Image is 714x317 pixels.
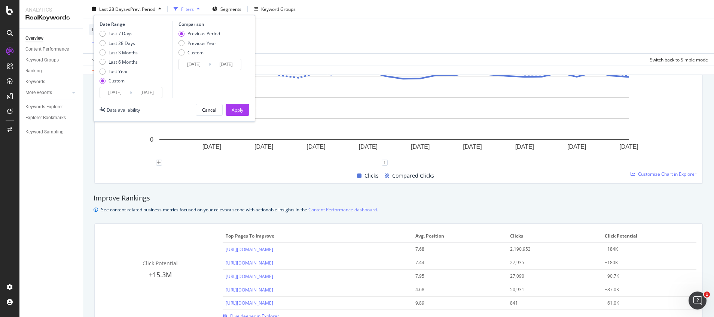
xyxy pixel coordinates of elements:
div: Last Year [100,68,138,75]
a: Customize Chart in Explorer [631,171,696,177]
text: [DATE] [306,143,325,150]
a: Ranking [25,67,77,75]
div: Keyword Groups [261,6,296,12]
div: 27,935 [510,259,590,266]
span: +15.3M [149,270,172,279]
span: Compared Clicks [392,171,434,180]
input: Start Date [179,59,209,70]
button: Apply [89,54,111,66]
a: More Reports [25,89,70,97]
div: Last 7 Days [109,30,132,37]
span: Clicks [364,171,379,180]
text: [DATE] [567,143,586,150]
svg: A chart. [101,30,688,163]
text: [DATE] [359,143,378,150]
div: Last 7 Days [100,30,138,37]
div: Last 28 Days [100,40,138,46]
div: Ranking [25,67,42,75]
a: [URL][DOMAIN_NAME] [226,260,273,266]
button: Switch back to Simple mode [647,54,708,66]
text: [DATE] [515,143,534,150]
div: Content Performance [25,45,69,53]
span: Last 28 Days [99,6,126,12]
div: 27,090 [510,273,590,280]
div: Apply [232,106,243,113]
div: Previous Period [187,30,220,37]
a: Keywords [25,78,77,86]
a: Overview [25,34,77,42]
div: Previous Year [178,40,220,46]
div: plus [156,160,162,166]
text: [DATE] [254,143,273,150]
a: [URL][DOMAIN_NAME] [226,246,273,253]
button: Cancel [196,104,223,116]
div: 1 [382,160,388,166]
a: [URL][DOMAIN_NAME] [226,300,273,306]
div: info banner [94,206,704,214]
span: Segments [220,6,241,12]
div: +61.0K [605,300,684,307]
button: Keyword Groups [251,3,299,15]
a: Keyword Groups [25,56,77,64]
div: Keyword Groups [25,56,59,64]
text: [DATE] [463,143,482,150]
input: End Date [132,87,162,98]
a: Content Performance dashboard. [308,206,378,214]
div: Last 3 Months [109,49,138,55]
div: 7.95 [415,273,495,280]
div: 7.68 [415,246,495,253]
span: 1 [704,292,710,298]
div: RealKeywords [25,13,77,22]
text: [DATE] [411,143,430,150]
text: [DATE] [619,143,638,150]
text: [DATE] [202,143,221,150]
iframe: Intercom live chat [689,292,707,310]
div: +87.0K [605,286,684,293]
span: Top pages to improve [226,233,407,239]
div: See content-related business metrics focused on your relevant scope with actionable insights in the [101,206,378,214]
div: 4.68 [415,286,495,293]
div: 841 [510,300,590,307]
button: Add Filter [89,38,119,47]
input: End Date [211,59,241,70]
text: 0 [150,136,153,143]
div: +180K [605,259,684,266]
a: [URL][DOMAIN_NAME] [226,287,273,293]
div: Last 28 Days [109,40,135,46]
div: Cancel [202,106,216,113]
a: Content Performance [25,45,77,53]
div: +90.7K [605,273,684,280]
span: Avg. Position [415,233,502,239]
button: Last 28 DaysvsPrev. Period [89,3,164,15]
div: Custom [178,49,220,55]
div: Custom [100,78,138,84]
a: Keyword Sampling [25,128,77,136]
div: Last 3 Months [100,49,138,55]
a: Keywords Explorer [25,103,77,111]
div: +184K [605,246,684,253]
div: Previous Period [178,30,220,37]
span: Click Potential [605,233,692,239]
span: vs Prev. Period [126,6,155,12]
div: 7.44 [415,259,495,266]
div: Keywords Explorer [25,103,63,111]
div: Date Range [100,21,171,27]
div: 50,931 [510,286,590,293]
div: Custom [109,78,125,84]
div: Keyword Sampling [25,128,64,136]
span: Device [92,26,106,33]
span: Customize Chart in Explorer [638,171,696,177]
div: Keywords [25,78,45,86]
span: Click Potential [143,260,178,267]
div: Filters [181,6,194,12]
a: Explorer Bookmarks [25,114,77,122]
span: Clicks [510,233,597,239]
div: 9.89 [415,300,495,307]
div: 2,190,953 [510,246,590,253]
div: Last Year [109,68,128,75]
button: Apply [226,104,249,116]
div: Switch back to Simple mode [650,56,708,63]
button: Segments [209,3,244,15]
div: Improve Rankings [94,193,704,203]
